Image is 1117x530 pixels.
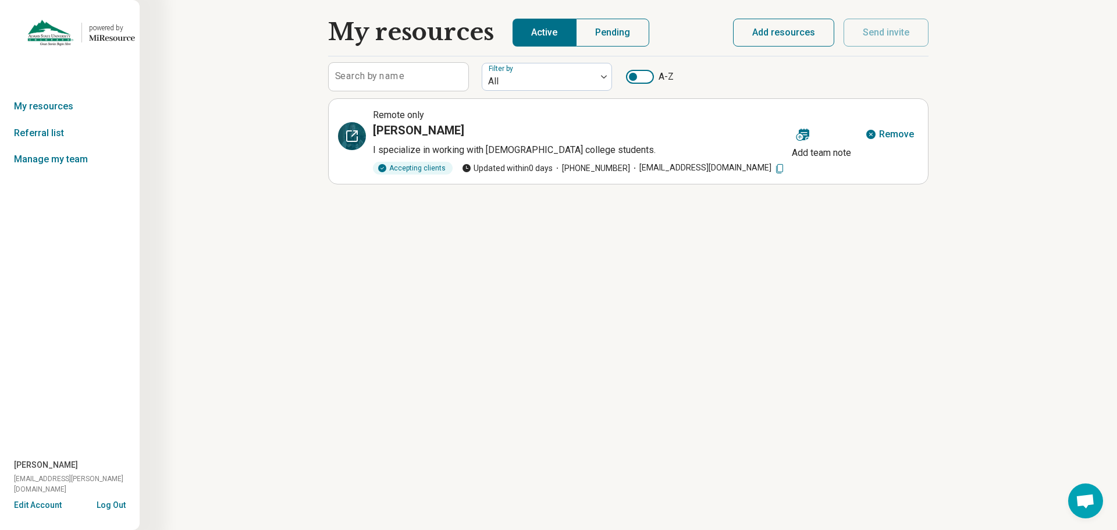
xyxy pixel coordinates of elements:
button: Add resources [733,19,834,47]
a: Adams State Universitypowered by [5,19,135,47]
div: powered by [89,23,135,33]
button: Edit Account [14,499,62,511]
span: [EMAIL_ADDRESS][DOMAIN_NAME] [630,162,785,174]
button: Remove [860,120,919,148]
h1: My resources [328,19,494,47]
button: Log Out [97,499,126,508]
button: Pending [576,19,649,47]
span: [EMAIL_ADDRESS][PERSON_NAME][DOMAIN_NAME] [14,474,140,495]
h3: [PERSON_NAME] [373,122,464,138]
label: A-Z [626,70,674,84]
div: Accepting clients [373,162,453,175]
label: Filter by [489,65,515,73]
span: [PERSON_NAME] [14,459,78,471]
button: Send invite [844,19,929,47]
button: Add team note [787,120,856,162]
button: Active [513,19,576,47]
span: [PHONE_NUMBER] [553,162,630,175]
label: Search by name [335,72,404,81]
p: I specialize in working with [DEMOGRAPHIC_DATA] college students. [373,143,787,157]
span: Updated within 0 days [462,162,553,175]
span: Remote only [373,109,424,120]
div: Open chat [1068,483,1103,518]
img: Adams State University [27,19,74,47]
